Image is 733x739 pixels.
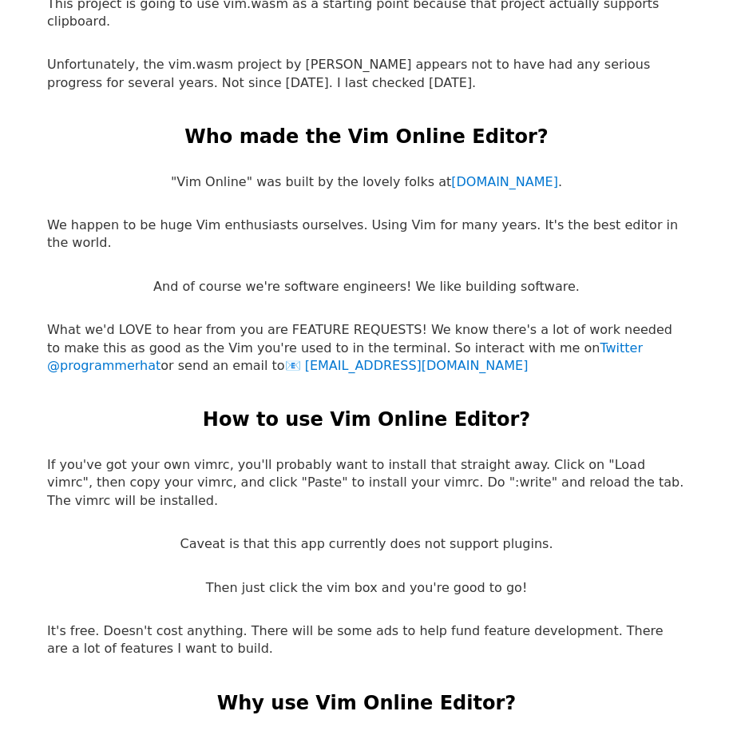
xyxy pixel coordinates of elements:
[153,278,580,296] p: And of course we're software engineers! We like building software.
[47,456,686,510] p: If you've got your own vimrc, you'll probably want to install that straight away. Click on "Load ...
[206,579,528,597] p: Then just click the vim box and you're good to go!
[184,124,549,151] h2: Who made the Vim Online Editor?
[47,56,686,92] p: Unfortunately, the vim.wasm project by [PERSON_NAME] appears not to have had any serious progress...
[285,358,529,373] a: [EMAIL_ADDRESS][DOMAIN_NAME]
[47,321,686,375] p: What we'd LOVE to hear from you are FEATURE REQUESTS! We know there's a lot of work needed to mak...
[217,690,516,717] h2: Why use Vim Online Editor?
[47,217,686,252] p: We happen to be huge Vim enthusiasts ourselves. Using Vim for many years. It's the best editor in...
[180,535,553,553] p: Caveat is that this app currently does not support plugins.
[47,622,686,658] p: It's free. Doesn't cost anything. There will be some ads to help fund feature development. There ...
[451,174,558,189] a: [DOMAIN_NAME]
[203,407,530,434] h2: How to use Vim Online Editor?
[171,173,562,191] p: "Vim Online" was built by the lovely folks at .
